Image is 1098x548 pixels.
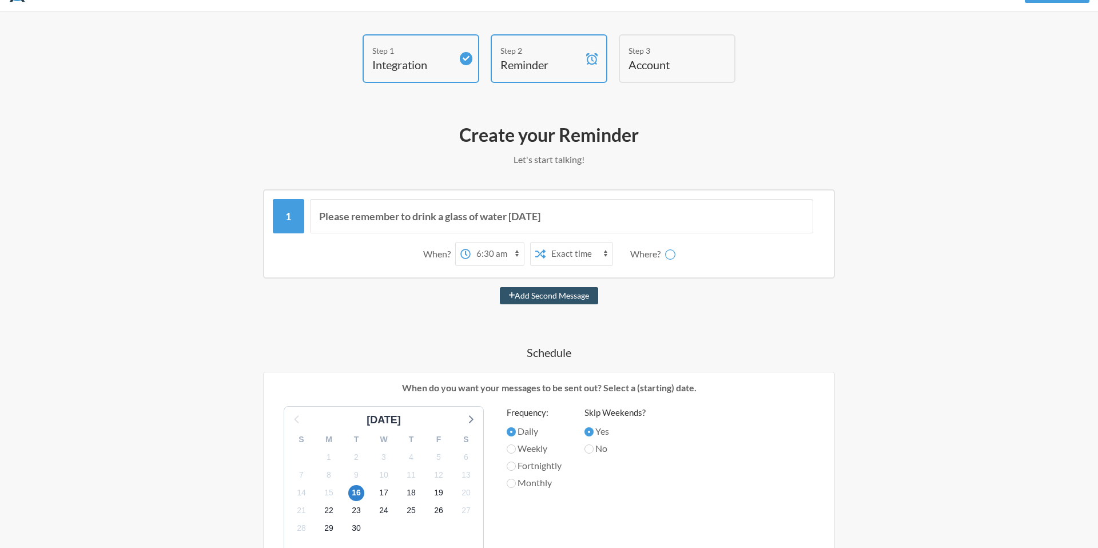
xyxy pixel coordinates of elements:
[403,467,419,483] span: Saturday, October 11, 2025
[288,431,315,448] div: S
[584,444,594,454] input: No
[348,521,364,537] span: Thursday, October 30, 2025
[376,485,392,501] span: Friday, October 17, 2025
[403,485,419,501] span: Saturday, October 18, 2025
[397,431,425,448] div: T
[362,412,405,428] div: [DATE]
[348,485,364,501] span: Thursday, October 16, 2025
[431,485,447,501] span: Sunday, October 19, 2025
[293,485,309,501] span: Tuesday, October 14, 2025
[217,344,881,360] h4: Schedule
[507,406,562,419] label: Frequency:
[321,521,337,537] span: Wednesday, October 29, 2025
[348,503,364,519] span: Thursday, October 23, 2025
[584,427,594,436] input: Yes
[310,199,814,233] input: Message
[458,485,474,501] span: Monday, October 20, 2025
[348,467,364,483] span: Thursday, October 9, 2025
[217,153,881,166] p: Let's start talking!
[321,449,337,465] span: Wednesday, October 1, 2025
[507,459,562,472] label: Fortnightly
[628,57,709,73] h4: Account
[584,424,646,438] label: Yes
[500,57,580,73] h4: Reminder
[507,444,516,454] input: Weekly
[321,503,337,519] span: Wednesday, October 22, 2025
[293,467,309,483] span: Tuesday, October 7, 2025
[343,431,370,448] div: T
[376,449,392,465] span: Friday, October 3, 2025
[425,431,452,448] div: F
[431,449,447,465] span: Sunday, October 5, 2025
[630,242,665,266] div: Where?
[458,467,474,483] span: Monday, October 13, 2025
[372,57,452,73] h4: Integration
[272,381,826,395] p: When do you want your messages to be sent out? Select a (starting) date.
[431,467,447,483] span: Sunday, October 12, 2025
[293,521,309,537] span: Tuesday, October 28, 2025
[584,442,646,455] label: No
[458,449,474,465] span: Monday, October 6, 2025
[403,449,419,465] span: Saturday, October 4, 2025
[431,503,447,519] span: Sunday, October 26, 2025
[507,476,562,490] label: Monthly
[507,427,516,436] input: Daily
[315,431,343,448] div: M
[321,467,337,483] span: Wednesday, October 8, 2025
[507,424,562,438] label: Daily
[370,431,397,448] div: W
[423,242,455,266] div: When?
[293,503,309,519] span: Tuesday, October 21, 2025
[628,45,709,57] div: Step 3
[452,431,480,448] div: S
[507,462,516,471] input: Fortnightly
[372,45,452,57] div: Step 1
[507,442,562,455] label: Weekly
[500,45,580,57] div: Step 2
[458,503,474,519] span: Monday, October 27, 2025
[321,485,337,501] span: Wednesday, October 15, 2025
[584,406,646,419] label: Skip Weekends?
[507,479,516,488] input: Monthly
[348,449,364,465] span: Thursday, October 2, 2025
[376,467,392,483] span: Friday, October 10, 2025
[217,123,881,147] h2: Create your Reminder
[376,503,392,519] span: Friday, October 24, 2025
[403,503,419,519] span: Saturday, October 25, 2025
[500,287,599,304] button: Add Second Message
